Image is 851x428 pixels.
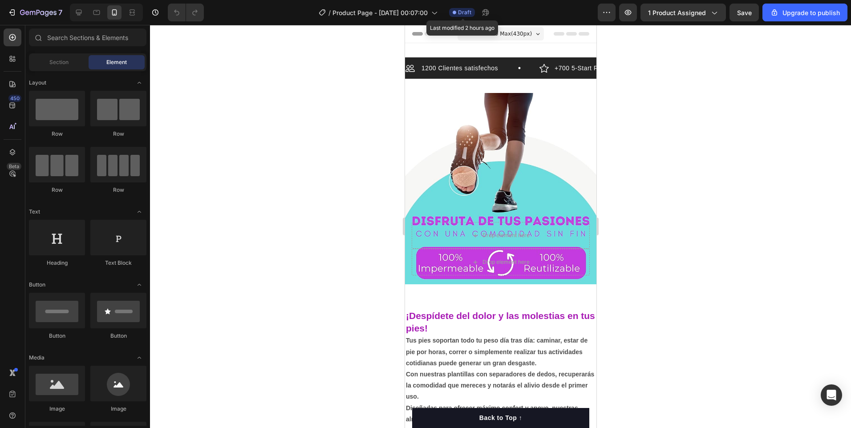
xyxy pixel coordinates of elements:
strong: Tus pies soportan todo tu peso día tras día: caminar, estar de pie por horas, correr o simplement... [1,312,182,341]
button: 7 [4,4,66,21]
strong: ¡Despídete del dolor y las molestias en tus pies! [1,286,190,308]
strong: Diseñadas para ofrecer máximo confort y apoyo, nuestras almohadillas ayudan a prevenir y tratar m... [1,380,176,409]
div: Button [29,332,85,340]
span: Toggle open [132,351,146,365]
div: Image [90,405,146,413]
div: Drop element here [77,234,125,241]
div: Back to Top ↑ [74,388,117,398]
div: Row [90,186,146,194]
span: Element [106,58,127,66]
span: Section [49,58,69,66]
div: Undo/Redo [168,4,204,21]
span: Layout [29,79,46,87]
span: 1 product assigned [648,8,706,17]
div: Upgrade to publish [770,8,840,17]
div: Row [29,186,85,194]
span: / [328,8,331,17]
p: +700 5-Start Review [150,39,211,47]
button: 1 product assigned [640,4,726,21]
div: Button [90,332,146,340]
p: 7 [58,7,62,18]
span: Button [29,281,45,289]
div: Beta [7,163,21,170]
span: Toggle open [132,278,146,292]
div: Row [90,130,146,138]
span: Draft [458,8,471,16]
span: Toggle open [132,76,146,90]
div: Image [29,405,85,413]
div: Open Intercom Messenger [821,384,842,406]
strong: Con nuestras plantillas con separadores de dedos, recuperarás la comodidad que mereces y notarás ... [1,346,189,375]
span: Toggle open [132,205,146,219]
div: Text Block [90,259,146,267]
button: Upgrade to publish [762,4,847,21]
div: Row [29,130,85,138]
button: Back to Top ↑ [7,383,184,403]
span: Text [29,208,40,216]
div: 450 [8,95,21,102]
div: Heading [29,259,85,267]
span: Save [737,9,752,16]
input: Search Sections & Elements [29,28,146,46]
iframe: Design area [405,25,596,428]
div: Drop element here [77,207,125,214]
button: Save [729,4,759,21]
span: Product Page - [DATE] 00:07:00 [332,8,428,17]
span: Media [29,354,45,362]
